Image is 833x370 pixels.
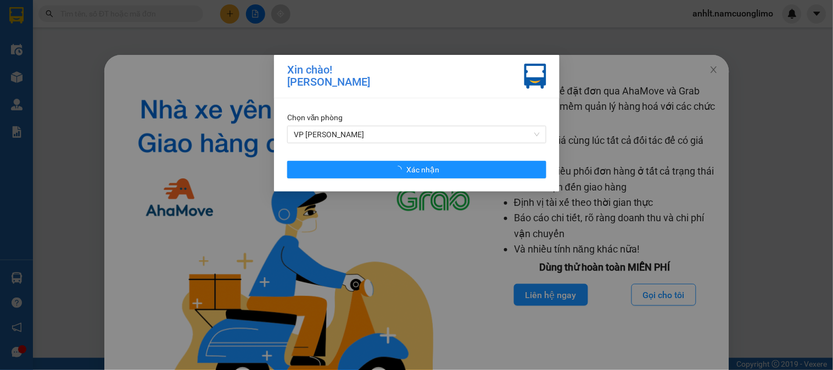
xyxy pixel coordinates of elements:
[287,111,546,124] div: Chọn văn phòng
[294,126,540,143] span: VP Lâm Thao
[524,64,546,89] img: vxr-icon
[394,166,406,173] span: loading
[406,164,439,176] span: Xác nhận
[287,161,546,178] button: Xác nhận
[287,64,370,89] div: Xin chào! [PERSON_NAME]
